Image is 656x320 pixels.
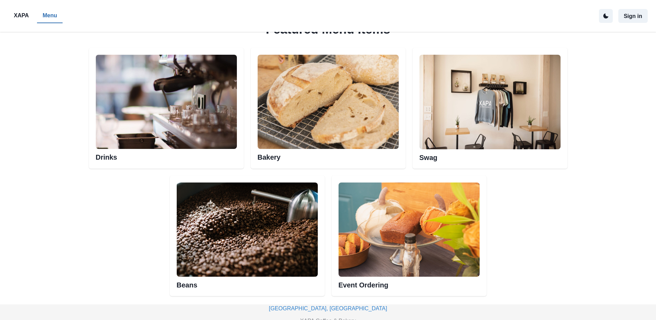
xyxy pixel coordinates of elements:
[177,277,318,289] h2: Beans
[339,277,480,289] h2: Event Ordering
[413,48,567,169] div: Swag
[419,149,561,162] h2: Swag
[251,48,406,169] div: Bakery
[618,9,648,23] button: Sign in
[43,11,57,20] p: Menu
[332,176,487,296] div: Event Ordering
[96,149,237,161] h2: Drinks
[258,149,399,161] h2: Bakery
[14,11,29,20] p: XAPA
[269,305,387,311] a: [GEOGRAPHIC_DATA], [GEOGRAPHIC_DATA]
[89,48,244,169] div: Esspresso machineDrinks
[96,55,237,149] img: Esspresso machine
[170,176,325,296] div: Beans
[599,9,613,23] button: active dark theme mode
